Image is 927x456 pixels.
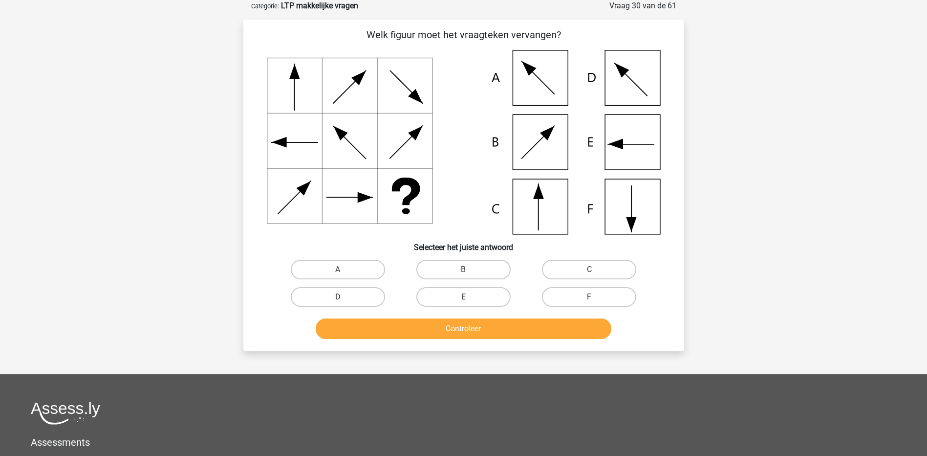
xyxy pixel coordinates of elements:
[542,260,636,279] label: C
[259,27,668,42] p: Welk figuur moet het vraagteken vervangen?
[416,287,511,307] label: E
[251,2,279,10] small: Categorie:
[542,287,636,307] label: F
[31,402,100,425] img: Assessly logo
[316,319,611,339] button: Controleer
[291,287,385,307] label: D
[291,260,385,279] label: A
[416,260,511,279] label: B
[259,235,668,252] h6: Selecteer het juiste antwoord
[281,1,358,10] strong: LTP makkelijke vragen
[31,436,896,448] h5: Assessments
